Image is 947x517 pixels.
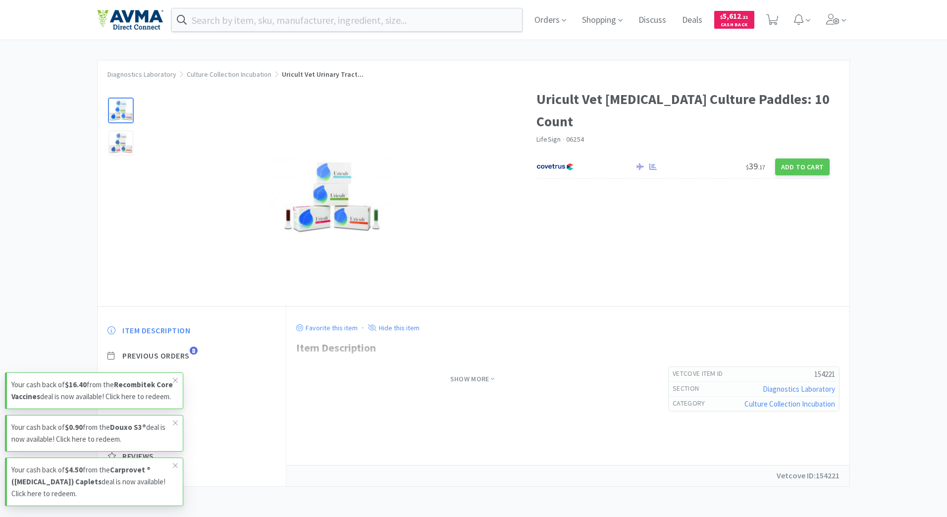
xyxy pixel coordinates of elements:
span: $ [746,163,749,171]
span: . 17 [758,163,765,171]
span: Previous Orders [122,351,190,361]
h1: Uricult Vet [MEDICAL_DATA] Culture Paddles: 10 Count [536,88,830,133]
button: Add to Cart [775,158,830,175]
p: Your cash back of from the deal is now available! Click here to redeem. [11,464,173,500]
a: LifeSign [536,135,561,144]
img: e4e33dab9f054f5782a47901c742baa9_102.png [97,9,163,30]
span: Cash Back [720,22,748,29]
img: 4fd4f66379aa4eba85c3f164ac458c63_544082.png [270,156,394,238]
input: Search by item, sku, manufacturer, ingredient, size... [172,8,522,31]
span: 39 [746,160,765,172]
div: · [362,321,364,334]
span: $ [720,14,723,20]
span: Uricult Vet Urinary Tract... [282,70,364,79]
span: Show More [450,374,494,384]
h6: Category [673,399,713,409]
span: 8 [190,347,198,355]
strong: $0.90 [65,422,83,432]
strong: $4.50 [65,465,83,474]
span: 5,612 [720,11,748,21]
a: Diagnostics Laboratory [763,384,835,394]
p: Your cash back of from the deal is now available! Click here to redeem. [11,421,173,445]
strong: Douxo S3® [110,422,146,432]
p: Hide this item [376,323,420,332]
p: Vetcove ID: 154221 [777,469,840,482]
a: $5,612.21Cash Back [714,6,754,33]
h5: 154221 [731,369,835,379]
span: 06254 [566,135,584,144]
strong: $16.40 [65,380,87,389]
span: · [563,135,565,144]
a: Culture Collection Incubation [744,399,835,409]
span: . 21 [741,14,748,20]
h6: Vetcove Item Id [673,369,731,379]
a: Deals [678,16,706,25]
img: 77fca1acd8b6420a9015268ca798ef17_1.png [536,159,574,174]
h6: Section [673,384,707,394]
p: Your cash back of from the deal is now available! Click here to redeem. [11,379,173,403]
p: Favorite this item [303,323,358,332]
span: Item Description [122,325,190,336]
a: Discuss [634,16,670,25]
a: Culture Collection Incubation [187,70,271,79]
a: Diagnostics Laboratory [107,70,176,79]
